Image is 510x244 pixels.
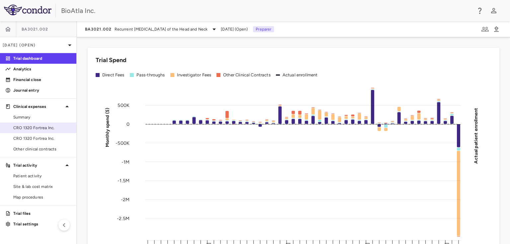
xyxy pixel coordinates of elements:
[13,66,71,72] p: Analytics
[13,87,71,93] p: Journal entry
[118,103,129,108] tspan: 500K
[13,135,71,141] span: CRO 1320 Fortrea Inc.
[13,162,63,168] p: Trial activity
[61,6,471,16] div: BioAtla Inc.
[122,159,129,165] tspan: -1M
[85,27,112,32] span: BA3021.002
[105,108,110,147] tspan: Monthly spend ($)
[13,125,71,131] span: CRO 1320 Fortrea Inc.
[13,104,63,110] p: Clinical expenses
[3,42,66,48] p: [DATE] (Open)
[4,5,51,15] img: logo-full-SnFGN8VE.png
[22,27,48,32] span: BA3021.002
[177,72,212,78] div: Investigator Fees
[13,173,71,179] span: Patient activity
[473,108,479,163] tspan: Actual patient enrollment
[117,215,129,221] tspan: -2.5M
[13,184,71,190] span: Site & lab cost matrix
[116,140,129,146] tspan: -500K
[13,210,71,216] p: Trial files
[221,26,248,32] span: [DATE] (Open)
[13,55,71,61] p: Trial dashboard
[283,72,318,78] div: Actual enrollment
[13,221,71,227] p: Trial settings
[223,72,271,78] div: Other Clinical Contracts
[96,56,127,65] h6: Trial Spend
[118,178,129,184] tspan: -1.5M
[13,194,71,200] span: Map procedures
[13,114,71,120] span: Summary
[13,146,71,152] span: Other clinical contracts
[253,26,274,32] p: Preparer
[115,26,208,32] span: Recurrent [MEDICAL_DATA] of the Head and Neck
[136,72,165,78] div: Pass-throughs
[13,77,71,83] p: Financial close
[121,197,129,202] tspan: -2M
[102,72,125,78] div: Direct Fees
[127,122,129,127] tspan: 0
